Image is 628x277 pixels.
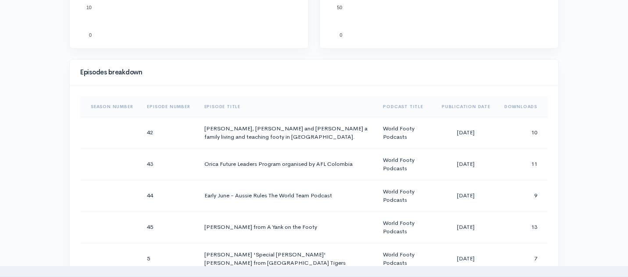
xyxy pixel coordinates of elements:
td: 43 [140,148,197,180]
text: Ep. 144 [218,14,234,19]
td: World Footy Podcasts [376,148,435,180]
td: 45 [140,211,197,243]
td: World Footy Podcasts [376,117,435,148]
th: Sort column [80,96,140,117]
th: Sort column [197,96,376,117]
text: Ep. 145 [254,14,271,19]
text: 0 [339,32,342,38]
td: World Footy Podcasts [376,243,435,274]
td: 44 [140,180,197,211]
td: 9 [497,180,548,211]
td: 5 [140,243,197,274]
th: Sort column [497,96,548,117]
text: Ep. 142 [144,6,161,11]
td: Orica Future Leaders Program organised by AFL Colombia [197,148,376,180]
td: 11 [497,148,548,180]
td: World Footy Podcasts [376,211,435,243]
text: Ep. 96 [469,17,483,22]
td: [PERSON_NAME], [PERSON_NAME] and [PERSON_NAME] a family living and teaching footy in [GEOGRAPHIC_... [197,117,376,148]
td: 7 [497,243,548,274]
td: 42 [140,117,197,148]
text: Ep. 64 [506,19,520,24]
th: Sort column [140,96,197,117]
td: [DATE] [435,180,497,211]
td: [DATE] [435,148,497,180]
text: Ep. 54 [395,4,409,9]
td: 13 [497,211,548,243]
th: Sort column [376,96,435,117]
text: Ep. 100 [431,16,447,21]
td: [DATE] [435,211,497,243]
th: Sort column [435,96,497,117]
td: Early June - Aussie Rules The World Team Podcast [197,180,376,211]
text: 10 [86,5,92,10]
text: Ep. 143 [181,3,197,8]
td: [DATE] [435,243,497,274]
td: [DATE] [435,117,497,148]
td: [PERSON_NAME] from A Yank on the Footy [197,211,376,243]
text: 50 [337,5,342,10]
text: 0 [89,32,92,38]
td: 10 [497,117,548,148]
td: World Footy Podcasts [376,180,435,211]
td: [PERSON_NAME] 'Special [PERSON_NAME]' [PERSON_NAME] from [GEOGRAPHIC_DATA] Tigers [197,243,376,274]
h4: Episodes breakdown [80,69,542,76]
